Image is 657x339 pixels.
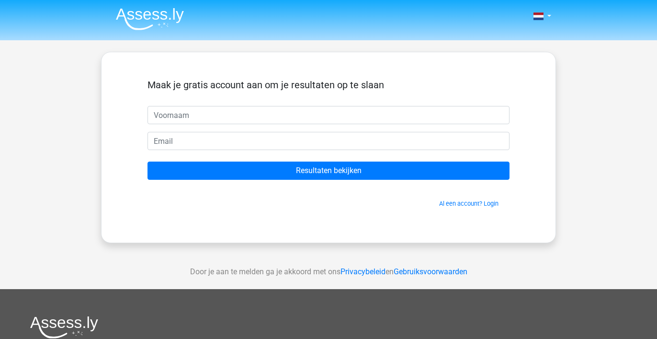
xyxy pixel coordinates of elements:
[147,132,510,150] input: Email
[147,79,510,91] h5: Maak je gratis account aan om je resultaten op te slaan
[147,162,510,180] input: Resultaten bekijken
[439,200,498,207] a: Al een account? Login
[147,106,510,124] input: Voornaam
[394,267,467,276] a: Gebruiksvoorwaarden
[116,8,184,30] img: Assessly
[340,267,385,276] a: Privacybeleid
[30,316,98,339] img: Assessly logo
